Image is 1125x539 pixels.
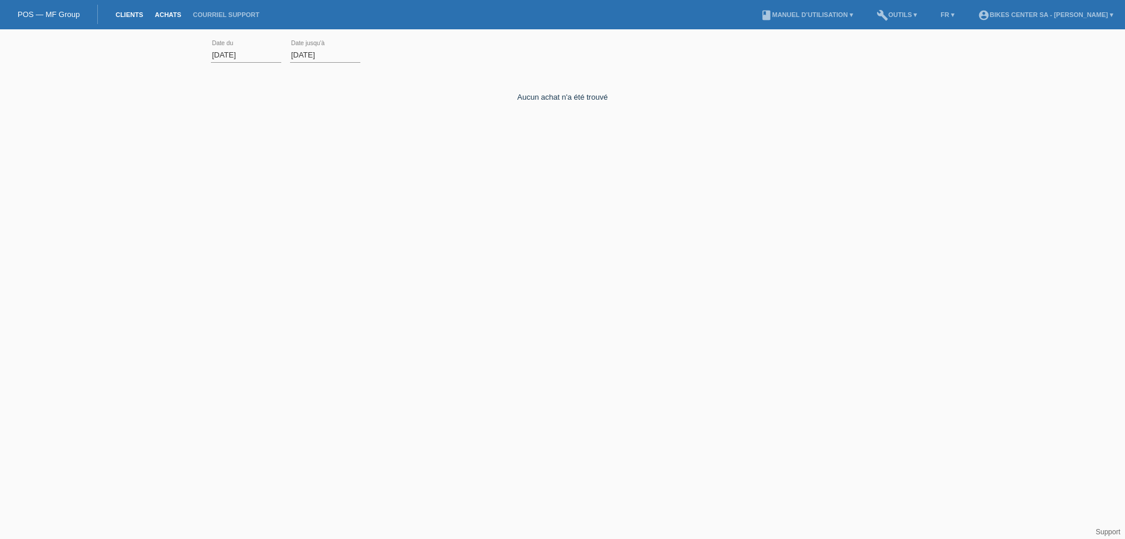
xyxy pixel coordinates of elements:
i: build [877,9,888,21]
a: FR ▾ [935,11,960,18]
i: account_circle [978,9,990,21]
a: Clients [110,11,149,18]
a: Achats [149,11,187,18]
i: book [761,9,772,21]
a: bookManuel d’utilisation ▾ [755,11,859,18]
div: Aucun achat n'a été trouvé [211,75,914,101]
a: buildOutils ▾ [871,11,923,18]
a: POS — MF Group [18,10,80,19]
a: account_circleBIKES CENTER SA - [PERSON_NAME] ▾ [972,11,1119,18]
a: Support [1096,528,1120,536]
a: Courriel Support [187,11,265,18]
